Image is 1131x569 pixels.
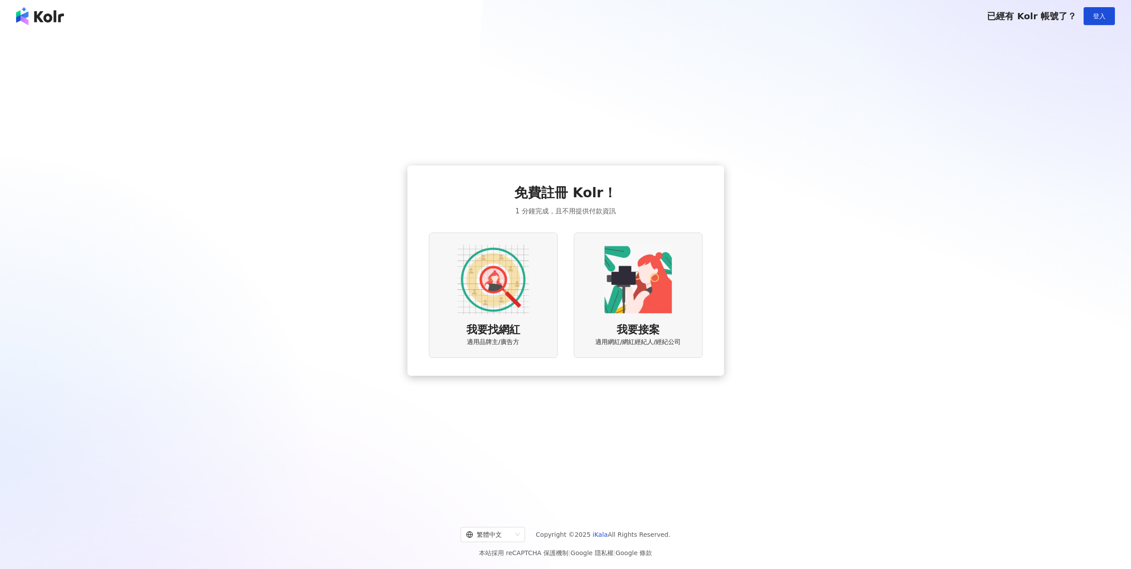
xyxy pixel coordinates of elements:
button: 登入 [1084,7,1115,25]
span: 免費註冊 Kolr！ [514,183,617,202]
img: KOL identity option [602,244,674,315]
span: 登入 [1093,13,1106,20]
a: Google 隱私權 [571,549,614,556]
img: logo [16,7,64,25]
a: iKala [593,531,608,538]
span: 適用品牌主/廣告方 [467,338,519,347]
a: Google 條款 [615,549,652,556]
span: 1 分鐘完成，且不用提供付款資訊 [515,206,615,217]
span: | [614,549,616,556]
img: AD identity option [457,244,529,315]
span: 適用網紅/網紅經紀人/經紀公司 [595,338,681,347]
span: | [568,549,571,556]
span: 已經有 Kolr 帳號了？ [987,11,1076,21]
span: Copyright © 2025 All Rights Reserved. [536,529,670,540]
span: 我要找網紅 [466,323,520,338]
div: 繁體中文 [466,527,512,542]
span: 本站採用 reCAPTCHA 保護機制 [479,548,652,558]
span: 我要接案 [617,323,660,338]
